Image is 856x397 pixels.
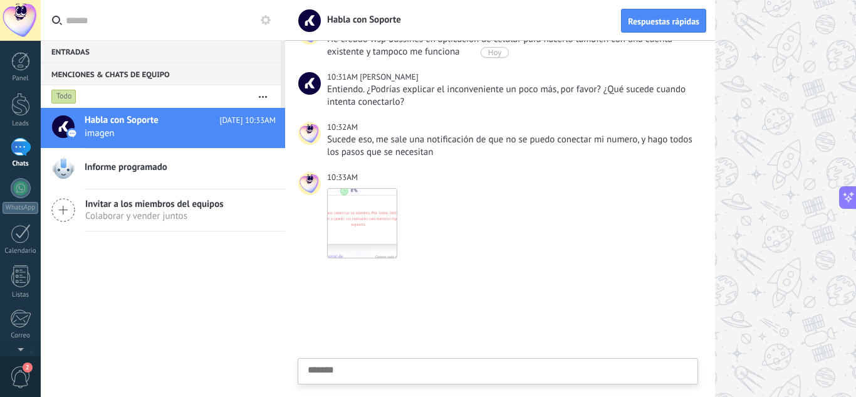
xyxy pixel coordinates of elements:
[3,75,39,83] div: Panel
[320,14,401,26] span: Habla con Soporte
[85,114,159,127] span: Habla con Soporte
[327,83,696,109] div: Entiendo. ¿Podrías explicar el inconveniente un poco más, por favor? ¿Qué sucede cuando intenta c...
[85,198,224,210] span: Invitar a los miembros del equipos
[3,247,39,255] div: Calendario
[328,189,397,258] img: 9c9870a2-7b06-41e4-a2c8-702ec26adbde.png
[327,33,696,58] div: He creado wsp bussines en aplicacion de celular para hacerlo tambien con una cuenta existente y t...
[249,85,276,108] button: Más
[298,172,321,195] span: FederalPrueba
[3,202,38,214] div: WhatsApp
[621,9,706,33] button: Respuestas rápidas
[85,127,252,139] span: imagen
[488,47,502,58] div: Hoy
[51,89,76,104] div: Todo
[327,171,360,184] div: 10:33AM
[41,40,281,63] div: Entradas
[360,71,418,82] span: Aldana D.
[41,63,281,85] div: Menciones & Chats de equipo
[3,332,39,340] div: Correo
[298,72,321,95] span: Aldana D.
[85,161,167,174] span: Informe programado
[23,363,33,373] span: 2
[219,114,276,127] span: [DATE] 10:33AM
[41,149,285,189] a: Informe programado
[327,71,360,83] div: 10:31AM
[3,291,39,299] div: Listas
[85,210,224,222] span: Colaborar y vender juntos
[41,108,285,148] a: Habla con Soporte [DATE] 10:33AM imagen
[3,120,39,128] div: Leads
[327,134,696,159] div: Sucede eso, me sale una notificación de que no se puedo conectar mi numero, y hago todos los paso...
[628,17,699,26] span: Respuestas rápidas
[298,122,321,145] span: FederalPrueba
[327,121,360,134] div: 10:32AM
[3,160,39,168] div: Chats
